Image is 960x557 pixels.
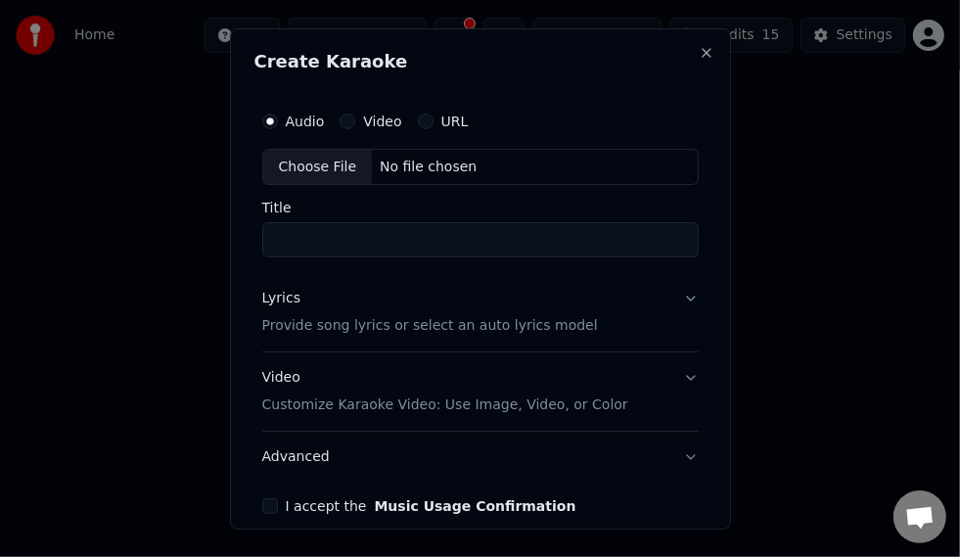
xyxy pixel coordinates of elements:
h2: Create Karaoke [254,52,707,70]
label: Audio [286,114,325,127]
div: Video [262,368,628,415]
button: Advanced [262,432,699,483]
p: Provide song lyrics or select an auto lyrics model [262,316,598,336]
div: No file chosen [372,157,484,176]
label: Video [363,114,401,127]
button: LyricsProvide song lyrics or select an auto lyrics model [262,273,699,351]
label: Title [262,201,699,214]
p: Customize Karaoke Video: Use Image, Video, or Color [262,395,628,415]
button: VideoCustomize Karaoke Video: Use Image, Video, or Color [262,352,699,431]
div: Choose File [263,149,373,184]
label: I accept the [286,499,576,513]
label: URL [441,114,469,127]
div: Lyrics [262,289,300,308]
button: I accept the [374,499,575,513]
